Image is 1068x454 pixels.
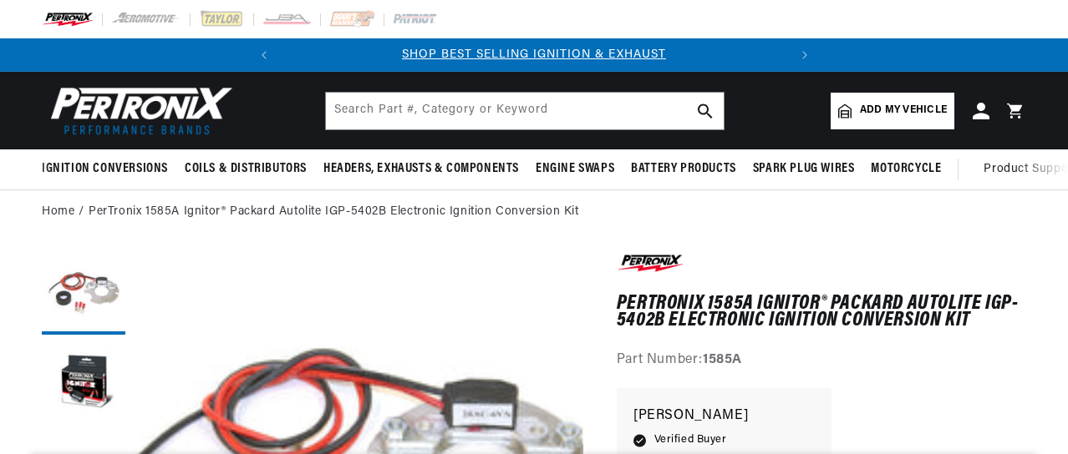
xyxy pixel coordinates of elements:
[89,203,579,221] a: PerTronix 1585A Ignitor® Packard Autolite IGP-5402B Electronic Ignition Conversion Kit
[536,160,614,178] span: Engine Swaps
[315,149,527,189] summary: Headers, Exhausts & Components
[871,160,941,178] span: Motorcycle
[42,149,176,189] summary: Ignition Conversions
[326,93,724,129] input: Search Part #, Category or Keyword
[281,46,788,64] div: Announcement
[323,160,519,178] span: Headers, Exhausts & Components
[402,48,666,61] a: SHOP BEST SELLING IGNITION & EXHAUST
[281,46,788,64] div: 1 of 2
[703,353,742,366] strong: 1585A
[527,149,623,189] summary: Engine Swaps
[687,93,724,129] button: search button
[247,38,281,72] button: Translation missing: en.sections.announcements.previous_announcement
[42,251,125,335] button: Load image 1 in gallery view
[633,405,815,428] p: [PERSON_NAME]
[745,149,863,189] summary: Spark Plug Wires
[654,431,726,449] span: Verified Buyer
[617,295,1026,330] h1: PerTronix 1585A Ignitor® Packard Autolite IGP-5402B Electronic Ignition Conversion Kit
[788,38,821,72] button: Translation missing: en.sections.announcements.next_announcement
[42,203,1026,221] nav: breadcrumbs
[176,149,315,189] summary: Coils & Distributors
[862,149,949,189] summary: Motorcycle
[631,160,736,178] span: Battery Products
[42,160,168,178] span: Ignition Conversions
[860,103,947,119] span: Add my vehicle
[42,82,234,139] img: Pertronix
[753,160,855,178] span: Spark Plug Wires
[185,160,307,178] span: Coils & Distributors
[623,149,745,189] summary: Battery Products
[42,343,125,426] button: Load image 2 in gallery view
[831,93,954,129] a: Add my vehicle
[42,203,74,221] a: Home
[617,350,1026,371] div: Part Number:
